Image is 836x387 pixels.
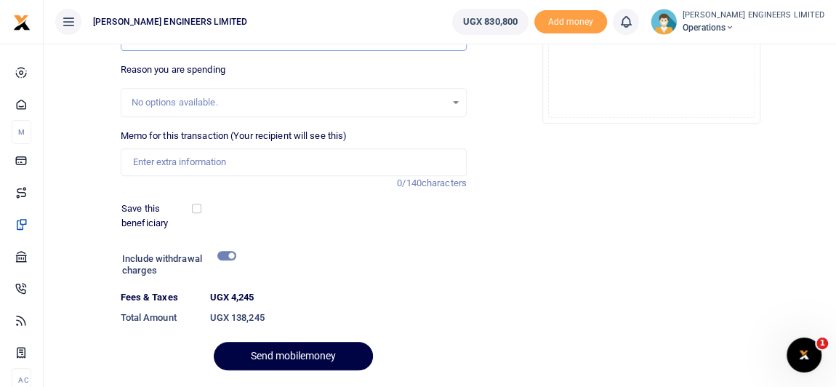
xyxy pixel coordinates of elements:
[121,202,194,230] label: Save this beneficiary
[422,177,467,188] span: characters
[210,290,254,305] label: UGX 4,245
[214,342,373,370] button: Send mobilemoney
[787,338,821,372] iframe: Intercom live chat
[115,290,204,305] dt: Fees & Taxes
[13,16,31,27] a: logo-small logo-large logo-large
[683,21,824,34] span: Operations
[397,177,422,188] span: 0/140
[651,9,677,35] img: profile-user
[121,129,347,143] label: Memo for this transaction (Your recipient will see this)
[210,312,467,324] h6: UGX 138,245
[816,338,828,349] span: 1
[121,312,198,324] h6: Total Amount
[683,9,824,22] small: [PERSON_NAME] ENGINEERS LIMITED
[13,14,31,31] img: logo-small
[122,253,229,276] h6: Include withdrawal charges
[534,10,607,34] li: Toup your wallet
[12,120,31,144] li: M
[534,15,607,26] a: Add money
[534,10,607,34] span: Add money
[132,95,446,110] div: No options available.
[121,148,467,176] input: Enter extra information
[446,9,534,35] li: Wallet ballance
[651,9,824,35] a: profile-user [PERSON_NAME] ENGINEERS LIMITED Operations
[121,63,225,77] label: Reason you are spending
[87,15,253,28] span: [PERSON_NAME] ENGINEERS LIMITED
[463,15,518,29] span: UGX 830,800
[452,9,528,35] a: UGX 830,800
